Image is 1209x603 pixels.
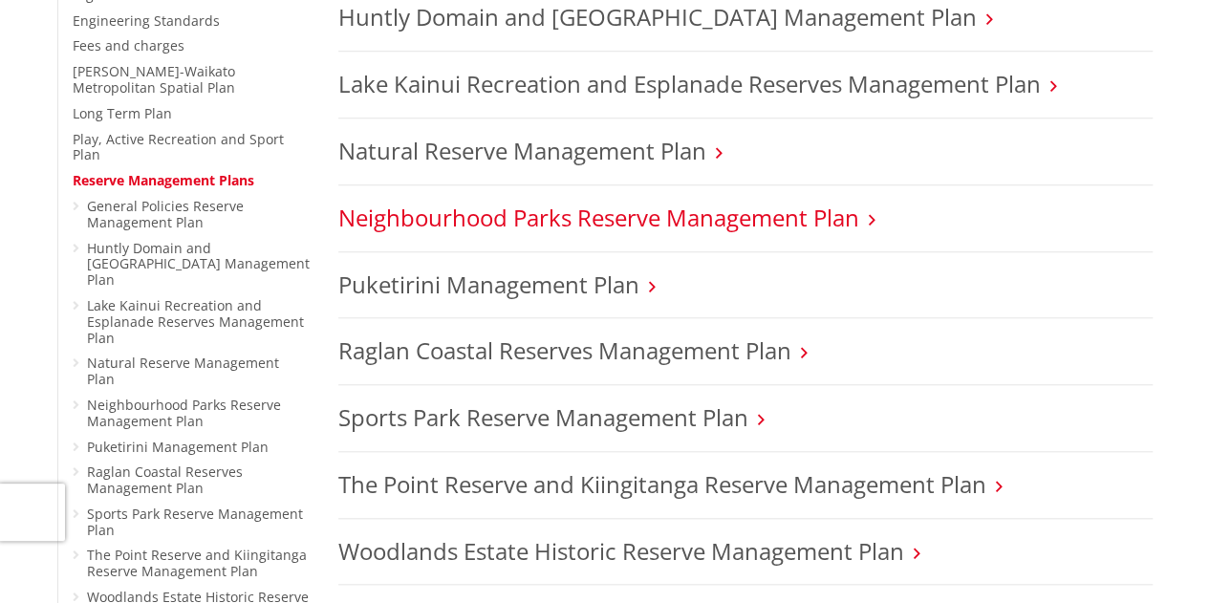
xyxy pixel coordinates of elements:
[73,11,220,30] a: Engineering Standards
[87,354,279,388] a: Natural Reserve Management Plan
[338,401,748,433] a: Sports Park Reserve Management Plan
[87,505,303,539] a: Sports Park Reserve Management Plan
[87,197,244,231] a: General Policies Reserve Management Plan
[87,463,243,497] a: Raglan Coastal Reserves Management Plan
[87,438,269,456] a: Puketirini Management Plan
[338,269,639,300] a: Puketirini Management Plan
[73,171,254,189] a: Reserve Management Plans
[338,535,904,567] a: Woodlands Estate Historic Reserve Management Plan
[73,62,235,97] a: [PERSON_NAME]-Waikato Metropolitan Spatial Plan
[338,334,791,366] a: Raglan Coastal Reserves Management Plan
[87,239,310,290] a: Huntly Domain and [GEOGRAPHIC_DATA] Management Plan
[338,135,706,166] a: Natural Reserve Management Plan
[73,104,172,122] a: Long Term Plan
[73,130,284,164] a: Play, Active Recreation and Sport Plan
[338,68,1041,99] a: Lake Kainui Recreation and Esplanade Reserves Management Plan
[87,296,304,347] a: Lake Kainui Recreation and Esplanade Reserves Management Plan
[338,468,986,500] a: The Point Reserve and Kiingitanga Reserve Management Plan
[338,1,977,32] a: Huntly Domain and [GEOGRAPHIC_DATA] Management Plan
[87,396,281,430] a: Neighbourhood Parks Reserve Management Plan
[1121,523,1190,592] iframe: Messenger Launcher
[73,36,184,54] a: Fees and charges
[87,546,307,580] a: The Point Reserve and Kiingitanga Reserve Management Plan
[338,202,859,233] a: Neighbourhood Parks Reserve Management Plan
